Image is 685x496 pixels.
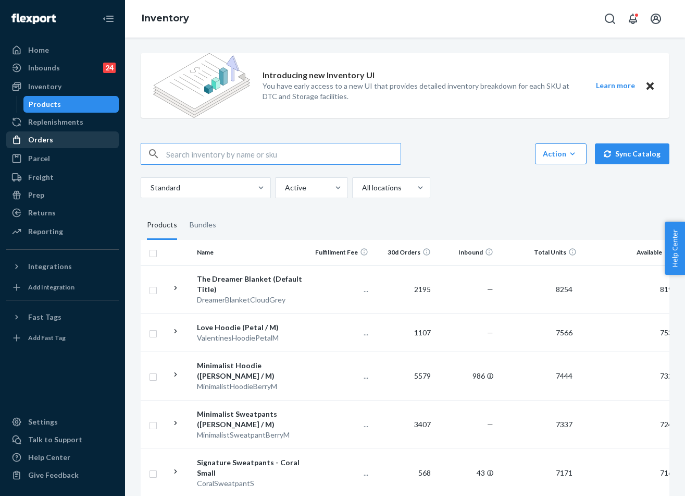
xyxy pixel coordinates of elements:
[497,240,581,265] th: Total Units
[595,143,669,164] button: Sync Catalog
[197,381,306,392] div: MinimalistHoodieBerryM
[28,261,72,272] div: Integrations
[29,99,61,110] div: Products
[28,45,49,55] div: Home
[28,208,56,218] div: Returns
[98,8,119,29] button: Close Navigation
[600,8,620,29] button: Open Search Box
[6,114,119,130] a: Replenishments
[6,330,119,346] a: Add Fast Tag
[435,352,497,400] td: 986
[197,457,306,478] div: Signature Sweatpants - Coral Small
[361,183,362,193] input: All locations
[153,53,250,118] img: new-reports-banner-icon.82668bd98b6a51aee86340f2a7b77ae3.png
[147,211,177,240] div: Products
[284,183,285,193] input: Active
[314,468,368,478] p: ...
[552,371,577,380] span: 7444
[28,283,74,292] div: Add Integration
[6,414,119,430] a: Settings
[197,430,306,440] div: MinimalistSweatpantBerryM
[28,333,66,342] div: Add Fast Tag
[314,419,368,430] p: ...
[190,211,216,240] div: Bundles
[6,78,119,95] a: Inventory
[197,274,306,295] div: The Dreamer Blanket (Default Title)
[133,4,197,34] ol: breadcrumbs
[543,149,579,159] div: Action
[487,285,493,294] span: —
[372,265,435,313] td: 2195
[435,240,497,265] th: Inbound
[28,153,50,164] div: Parcel
[28,117,83,127] div: Replenishments
[6,223,119,240] a: Reporting
[314,284,368,295] p: ...
[263,81,577,102] p: You have early access to a new UI that provides detailed inventory breakdown for each SKU at DTC ...
[197,322,306,333] div: Love Hoodie (Petal / M)
[263,69,375,81] p: Introducing new Inventory UI
[552,468,577,477] span: 7171
[23,96,119,113] a: Products
[6,169,119,186] a: Freight
[28,135,53,145] div: Orders
[665,222,685,275] button: Help Center
[372,313,435,352] td: 1107
[372,352,435,400] td: 5579
[197,409,306,430] div: Minimalist Sweatpants ([PERSON_NAME] / M)
[150,183,151,193] input: Standard
[656,328,681,337] span: 7537
[487,420,493,429] span: —
[28,417,58,427] div: Settings
[6,150,119,167] a: Parcel
[622,8,643,29] button: Open notifications
[28,452,70,463] div: Help Center
[6,187,119,203] a: Prep
[197,478,306,489] div: CoralSweatpantS
[581,240,685,265] th: Available
[103,63,116,73] div: 24
[310,240,372,265] th: Fulfillment Fee
[28,312,61,322] div: Fast Tags
[645,8,666,29] button: Open account menu
[28,172,54,183] div: Freight
[28,434,82,445] div: Talk to Support
[6,431,119,448] a: Talk to Support
[656,285,681,294] span: 8198
[372,400,435,449] td: 3407
[197,333,306,343] div: ValentinesHoodiePetalM
[28,470,79,480] div: Give Feedback
[552,420,577,429] span: 7337
[142,13,189,24] a: Inventory
[6,42,119,58] a: Home
[314,371,368,381] p: ...
[197,360,306,381] div: Minimalist Hoodie ([PERSON_NAME] / M)
[552,328,577,337] span: 7566
[166,143,401,164] input: Search inventory by name or sku
[6,279,119,296] a: Add Integration
[6,59,119,76] a: Inbounds24
[656,468,681,477] span: 7160
[28,81,61,92] div: Inventory
[6,449,119,466] a: Help Center
[6,309,119,325] button: Fast Tags
[656,420,681,429] span: 7247
[6,131,119,148] a: Orders
[643,79,657,92] button: Close
[656,371,681,380] span: 7329
[6,258,119,275] button: Integrations
[28,226,63,237] div: Reporting
[314,328,368,338] p: ...
[552,285,577,294] span: 8254
[6,204,119,221] a: Returns
[197,295,306,305] div: DreamerBlanketCloudGrey
[487,328,493,337] span: —
[193,240,310,265] th: Name
[28,63,60,73] div: Inbounds
[372,240,435,265] th: 30d Orders
[6,467,119,483] button: Give Feedback
[28,190,44,200] div: Prep
[11,14,56,24] img: Flexport logo
[589,79,641,92] button: Learn more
